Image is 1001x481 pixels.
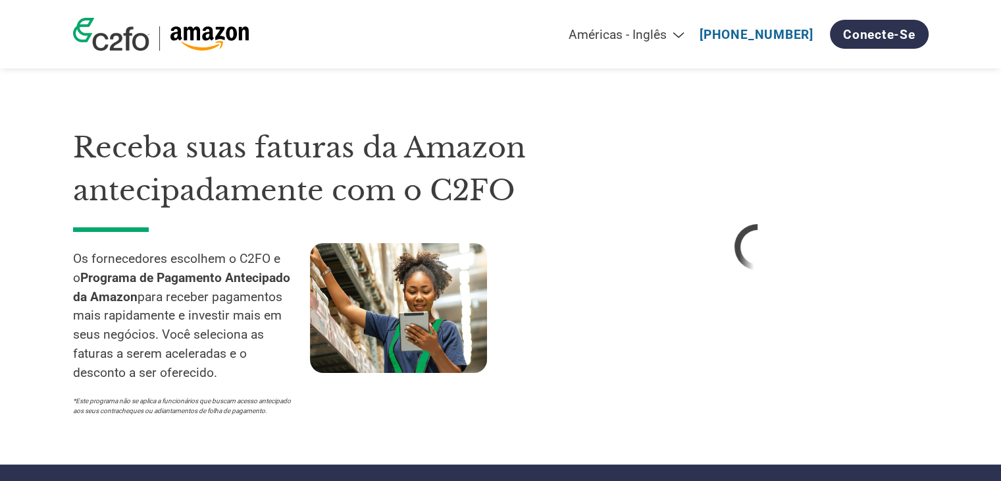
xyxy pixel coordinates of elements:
font: para receber pagamentos mais rapidamente e investir mais em seus negócios. Você seleciona as fatu... [73,289,282,380]
img: trabalhador da cadeia de suprimentos [310,243,487,373]
font: Programa de Pagamento Antecipado da Amazon [73,270,290,304]
font: Conecte-se [843,27,915,42]
a: [PHONE_NUMBER] [700,27,813,42]
font: Receba suas faturas da Amazon antecipadamente com o C2FO [73,130,526,208]
img: logotipo c2fo [73,18,149,51]
a: Conecte-se [830,20,929,49]
font: *Este programa não se aplica a funcionários que buscam acesso antecipado aos seus contracheques o... [73,397,291,414]
img: Amazon [170,26,249,51]
font: Os fornecedores escolhem o C2FO e o [73,251,280,285]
